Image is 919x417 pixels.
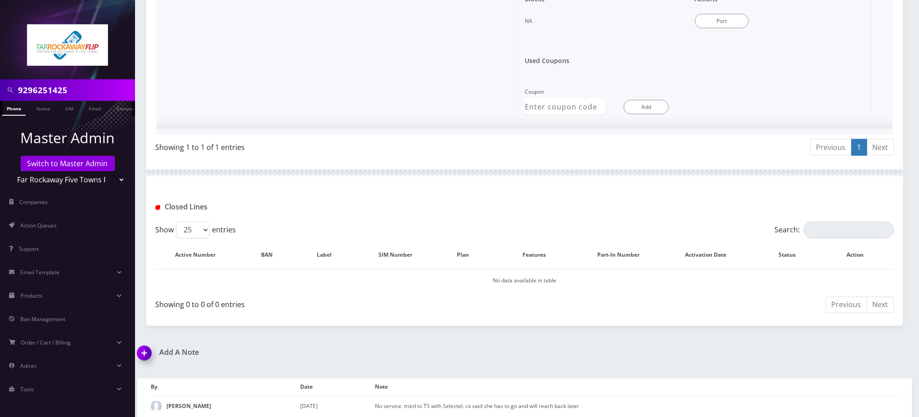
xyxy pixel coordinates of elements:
[375,379,899,396] th: Note
[2,101,26,116] a: Phone
[155,205,160,210] img: Closed Lines
[300,379,375,396] th: Date
[695,14,749,28] button: Port
[155,296,518,310] div: Showing 0 to 0 of 0 entries
[18,82,133,99] input: Search in Company
[20,268,59,276] span: Email Template
[525,99,605,116] input: Enter coupon code
[811,139,852,156] a: Previous
[758,242,825,268] th: Status: activate to sort column ascending
[27,24,108,66] img: Far Rockaway Five Towns Flip
[137,349,518,357] a: Add A Note
[156,269,893,292] td: No data available in table
[441,242,494,268] th: Plan: activate to sort column ascending
[360,242,440,268] th: SIM Number: activate to sort column ascending
[826,297,867,313] a: Previous
[495,242,582,268] th: Features: activate to sort column ascending
[826,242,893,268] th: Action : activate to sort column ascending
[20,385,34,393] span: Tools
[583,242,663,268] th: Port-In Number: activate to sort column ascending
[299,242,359,268] th: Label: activate to sort column ascending
[525,3,681,28] div: NA
[20,362,36,370] span: Admin
[155,203,392,212] h1: Closed Lines
[867,297,894,313] a: Next
[155,138,518,153] div: Showing 1 to 1 of 1 entries
[664,242,757,268] th: Activation Date: activate to sort column ascending
[300,396,375,417] td: [DATE]
[851,139,867,156] a: 1
[804,222,894,239] input: Search:
[167,403,211,410] strong: [PERSON_NAME]
[151,379,300,396] th: By
[867,139,894,156] a: Next
[20,315,65,323] span: Ban Management
[156,242,243,268] th: Active Number: activate to sort column descending
[61,101,78,115] a: SIM
[624,100,669,114] button: Add
[112,101,142,115] a: Company
[155,222,236,239] label: Show entries
[20,198,48,206] span: Companies
[19,245,39,253] span: Support
[375,396,899,417] td: No service. tried to TS with Selectel. cx said she has to go and will reach back later
[21,156,115,171] a: Switch to Master Admin
[244,242,298,268] th: BAN: activate to sort column ascending
[176,222,210,239] select: Showentries
[525,57,569,65] h1: Used Coupons
[20,292,42,299] span: Products
[20,222,57,229] span: Action Queues
[84,101,106,115] a: Email
[21,339,71,346] span: Order / Cart / Billing
[32,101,54,115] a: Name
[775,222,894,239] label: Search:
[525,85,544,99] label: Coupon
